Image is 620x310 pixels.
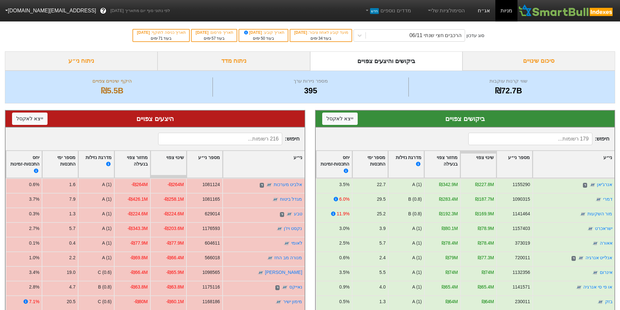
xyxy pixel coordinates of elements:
div: 0.3% [29,210,39,217]
div: -₪224.6M [164,210,184,217]
div: 1.6 [69,181,76,188]
div: ₪78.4M [442,240,458,247]
span: ? [102,7,105,15]
div: B (0.8) [408,196,422,203]
div: -₪66.4M [166,254,184,261]
div: -₪65.9M [166,269,184,276]
div: 373019 [515,240,530,247]
div: 2.2 [69,254,76,261]
img: tase link [266,182,272,188]
div: ₪80.1M [442,225,458,232]
div: ניתוח מדד [158,51,310,71]
div: ₪65.4M [442,284,458,290]
div: A (1) [412,298,421,305]
div: 2.4 [379,254,385,261]
div: 0.6% [29,181,39,188]
div: מדרגת נזילות [391,154,421,175]
div: 29.5 [377,196,385,203]
div: 3.4% [29,269,39,276]
div: -₪426.1M [128,196,148,203]
div: ₪64M [445,298,458,305]
div: ₪169.9M [475,210,494,217]
div: ₪187.7M [475,196,494,203]
div: -₪264M [131,181,147,188]
img: tase link [595,196,602,203]
div: A (1) [412,284,421,290]
div: A (1) [102,225,112,232]
span: [DATE] [243,30,263,35]
div: Toggle SortBy [497,151,532,178]
div: Toggle SortBy [388,151,424,178]
span: [DATE] [137,30,151,35]
span: חיפוש : [158,133,299,145]
input: 179 רשומות... [468,133,592,145]
div: 1141464 [512,210,530,217]
div: 2.8% [29,284,39,290]
div: 604611 [205,240,220,247]
div: 7.1% [29,298,39,305]
span: ד [583,183,587,188]
img: tase link [283,240,290,247]
div: 25.2 [377,210,385,217]
div: ₪192.3M [439,210,458,217]
div: C (0.6) [98,269,112,276]
div: יחס התכסות-זמינות [319,154,350,175]
div: ₪65.4M [478,284,494,290]
a: ישראכרט [595,226,612,231]
div: Toggle SortBy [316,151,352,178]
div: A (1) [412,254,421,261]
img: tase link [267,255,273,262]
div: B (0.8) [408,210,422,217]
div: 1.3 [69,210,76,217]
div: 1.0% [29,254,39,261]
div: ₪74M [445,269,458,276]
div: B (0.8) [98,284,112,290]
div: ניתוח ני״ע [5,51,158,71]
img: tase link [286,211,293,218]
div: ₪283.4M [439,196,458,203]
div: 5.7 [379,240,385,247]
div: 1141571 [512,284,530,290]
div: מדרגת נזילות [81,154,112,175]
a: אנרג'יאן [597,182,612,187]
span: 57 [212,36,216,41]
div: ₪5.5B [13,85,211,97]
button: ייצא לאקסל [12,113,48,125]
a: דמרי [603,196,612,202]
span: חיפוש : [468,133,609,145]
a: מור השקעות [587,211,612,216]
a: מנורה מב החז [274,255,302,260]
img: tase link [592,240,599,247]
div: בעוד ימים [294,35,348,41]
img: tase link [575,284,582,291]
div: -₪60.1M [166,298,184,305]
span: 71 [158,36,163,41]
div: היקף שינויים צפויים [13,77,211,85]
div: A (1) [102,181,112,188]
div: ביקושים והיצעים צפויים [310,51,463,71]
div: ₪227.8M [475,181,494,188]
div: A (1) [102,196,112,203]
div: 4.7 [69,284,76,290]
div: שווי קרנות עוקבות [410,77,607,85]
div: A (1) [412,240,421,247]
div: ₪78.4M [478,240,494,247]
div: -₪66.4M [130,269,148,276]
div: C (0.6) [98,298,112,305]
a: או פי סי אנרגיה [583,284,612,290]
img: tase link [282,284,288,291]
a: נקסט ויז'ן [284,226,302,231]
div: Toggle SortBy [6,151,42,178]
img: tase link [272,196,279,203]
div: 7.9 [69,196,76,203]
div: 19.0 [67,269,76,276]
div: מספר ניירות ערך [214,77,407,85]
div: 1168186 [202,298,220,305]
div: סיכום שינויים [462,51,615,71]
div: 1081124 [202,181,220,188]
div: ₪78.9M [478,225,494,232]
div: -₪203.6M [164,225,184,232]
div: 230011 [515,298,530,305]
a: אלביט מערכות [274,182,302,187]
div: -₪77.9M [130,240,148,247]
